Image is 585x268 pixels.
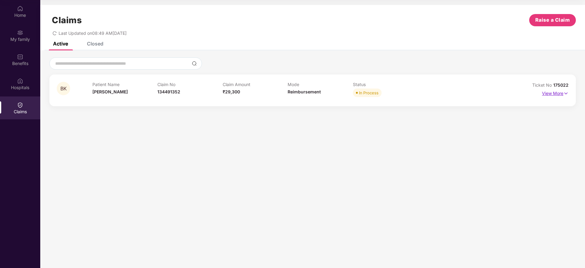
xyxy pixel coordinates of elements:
img: svg+xml;base64,PHN2ZyBpZD0iQ2xhaW0iIHhtbG5zPSJodHRwOi8vd3d3LnczLm9yZy8yMDAwL3N2ZyIgd2lkdGg9IjIwIi... [17,102,23,108]
div: In Process [359,90,379,96]
span: ₹29,300 [223,89,240,94]
p: Claim No [157,82,223,87]
p: Status [353,82,418,87]
span: 175022 [553,82,569,88]
h1: Claims [52,15,82,25]
img: svg+xml;base64,PHN2ZyBpZD0iQmVuZWZpdHMiIHhtbG5zPSJodHRwOi8vd3d3LnczLm9yZy8yMDAwL3N2ZyIgd2lkdGg9Ij... [17,54,23,60]
div: Closed [87,41,103,47]
button: Raise a Claim [529,14,576,26]
span: 134491352 [157,89,180,94]
span: Reimbursement [288,89,321,94]
span: redo [52,31,57,36]
img: svg+xml;base64,PHN2ZyBpZD0iU2VhcmNoLTMyeDMyIiB4bWxucz0iaHR0cDovL3d3dy53My5vcmcvMjAwMC9zdmciIHdpZH... [192,61,197,66]
p: Patient Name [92,82,158,87]
img: svg+xml;base64,PHN2ZyB4bWxucz0iaHR0cDovL3d3dy53My5vcmcvMjAwMC9zdmciIHdpZHRoPSIxNyIgaGVpZ2h0PSIxNy... [563,90,569,97]
img: svg+xml;base64,PHN2ZyBpZD0iSG9tZSIgeG1sbnM9Imh0dHA6Ly93d3cudzMub3JnLzIwMDAvc3ZnIiB3aWR0aD0iMjAiIG... [17,5,23,12]
img: svg+xml;base64,PHN2ZyB3aWR0aD0iMjAiIGhlaWdodD0iMjAiIHZpZXdCb3g9IjAgMCAyMCAyMCIgZmlsbD0ibm9uZSIgeG... [17,30,23,36]
span: [PERSON_NAME] [92,89,128,94]
p: View More [542,89,569,97]
p: Mode [288,82,353,87]
span: Last Updated on 08:49 AM[DATE] [59,31,127,36]
span: Raise a Claim [535,16,570,24]
img: svg+xml;base64,PHN2ZyBpZD0iSG9zcGl0YWxzIiB4bWxucz0iaHR0cDovL3d3dy53My5vcmcvMjAwMC9zdmciIHdpZHRoPS... [17,78,23,84]
div: Active [53,41,68,47]
span: BK [60,86,67,91]
span: Ticket No [532,82,553,88]
p: Claim Amount [223,82,288,87]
